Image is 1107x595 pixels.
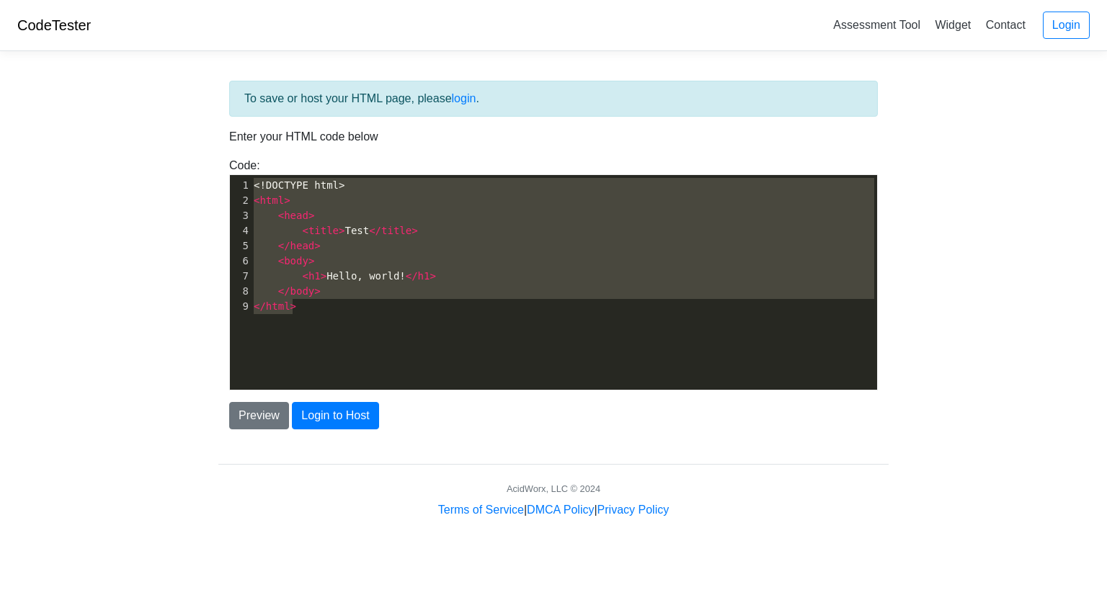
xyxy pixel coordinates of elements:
[230,238,251,254] div: 5
[230,299,251,314] div: 9
[278,240,290,251] span: </
[278,285,290,297] span: </
[314,285,320,297] span: >
[406,270,418,282] span: </
[290,240,315,251] span: head
[418,270,430,282] span: h1
[284,210,308,221] span: head
[259,194,284,206] span: html
[438,504,524,516] a: Terms of Service
[527,504,594,516] a: DMCA Policy
[230,208,251,223] div: 3
[827,13,926,37] a: Assessment Tool
[278,210,284,221] span: <
[308,225,339,236] span: title
[290,300,296,312] span: >
[230,284,251,299] div: 8
[302,225,308,236] span: <
[254,194,259,206] span: <
[507,482,600,496] div: AcidWorx, LLC © 2024
[308,255,314,267] span: >
[308,210,314,221] span: >
[230,178,251,193] div: 1
[369,225,381,236] span: </
[284,194,290,206] span: >
[230,254,251,269] div: 6
[254,270,436,282] span: Hello, world!
[381,225,412,236] span: title
[229,402,289,429] button: Preview
[308,270,321,282] span: h1
[230,193,251,208] div: 2
[229,81,878,117] div: To save or host your HTML page, please .
[929,13,977,37] a: Widget
[597,504,670,516] a: Privacy Policy
[1043,12,1090,39] a: Login
[292,402,378,429] button: Login to Host
[254,179,344,191] span: <!DOCTYPE html>
[229,128,878,146] p: Enter your HTML code below
[290,285,315,297] span: body
[218,157,889,390] div: Code:
[430,270,435,282] span: >
[254,225,418,236] span: Test
[452,92,476,104] a: login
[284,255,308,267] span: body
[412,225,417,236] span: >
[314,240,320,251] span: >
[254,300,266,312] span: </
[266,300,290,312] span: html
[17,17,91,33] a: CodeTester
[980,13,1031,37] a: Contact
[302,270,308,282] span: <
[438,501,669,519] div: | |
[321,270,326,282] span: >
[230,223,251,238] div: 4
[339,225,344,236] span: >
[230,269,251,284] div: 7
[278,255,284,267] span: <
